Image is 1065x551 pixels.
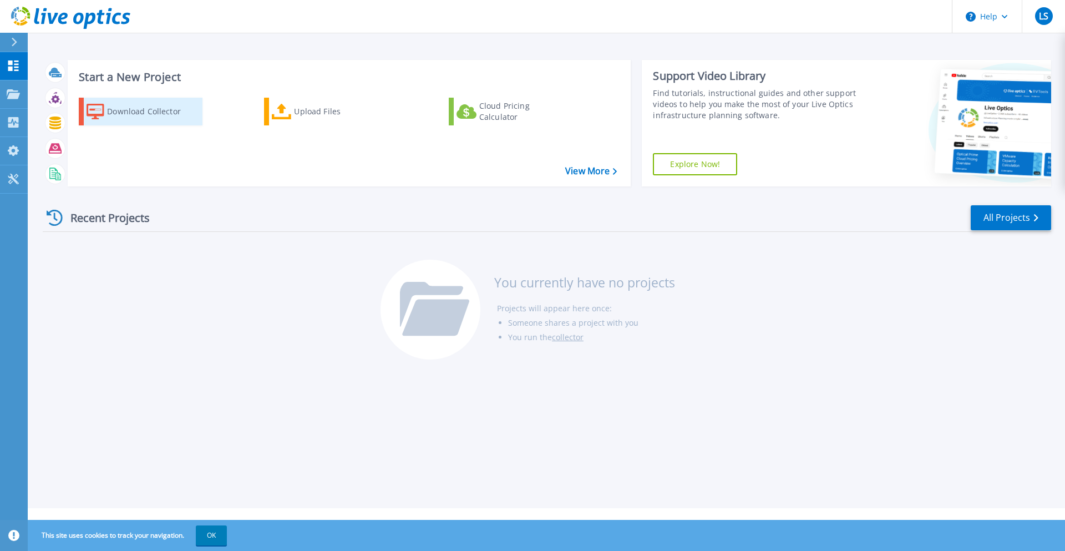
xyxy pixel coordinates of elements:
span: This site uses cookies to track your navigation. [31,525,227,545]
div: Support Video Library [653,69,861,83]
li: Someone shares a project with you [508,316,675,330]
a: Upload Files [264,98,388,125]
a: Download Collector [79,98,202,125]
div: Recent Projects [43,204,165,231]
div: Upload Files [294,100,383,123]
a: Cloud Pricing Calculator [449,98,572,125]
div: Cloud Pricing Calculator [479,100,568,123]
a: View More [565,166,617,176]
span: LS [1039,12,1048,21]
a: collector [552,332,584,342]
li: You run the [508,330,675,345]
li: Projects will appear here once: [497,301,675,316]
div: Download Collector [107,100,196,123]
a: Explore Now! [653,153,737,175]
div: Find tutorials, instructional guides and other support videos to help you make the most of your L... [653,88,861,121]
h3: You currently have no projects [494,276,675,289]
a: All Projects [971,205,1051,230]
button: OK [196,525,227,545]
h3: Start a New Project [79,71,617,83]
